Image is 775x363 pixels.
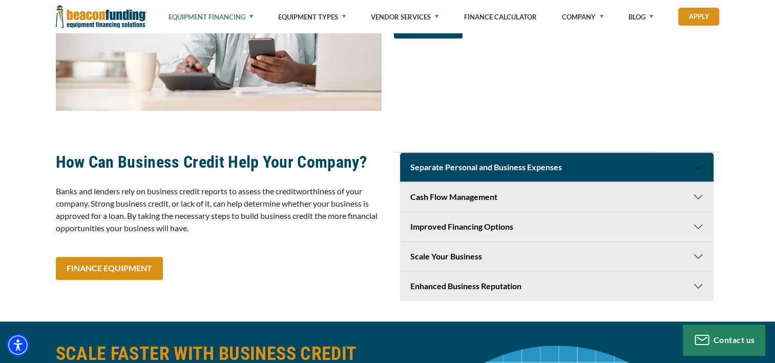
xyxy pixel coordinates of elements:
[678,8,719,26] a: Apply
[7,334,29,356] div: Accessibility Menu
[400,153,714,181] button: Separate Personal and Business Expenses
[400,242,714,271] button: Scale Your Business
[714,335,755,345] span: Contact us
[400,183,714,211] button: Cash Flow Management
[400,272,714,300] button: Enhanced Business Reputation
[56,152,382,172] h3: How Can Business Credit Help Your Company?
[683,325,765,355] button: Contact us
[56,185,382,234] p: Banks and lenders rely on business credit reports to assess the creditworthiness of your company....
[56,257,163,280] a: FINANCE EQUIPMENT
[400,212,714,241] button: Improved Financing Options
